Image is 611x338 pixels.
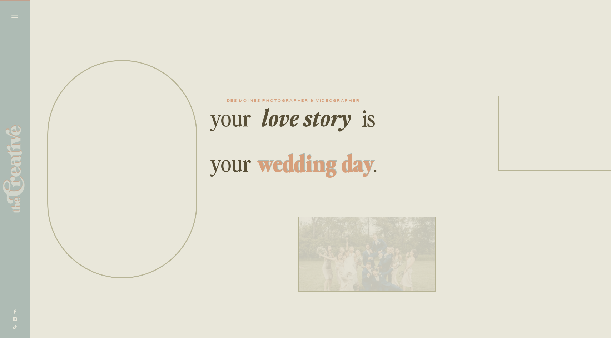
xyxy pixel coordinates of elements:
[210,104,254,132] h2: your
[373,149,378,176] h2: .
[210,149,254,176] h2: your
[253,149,378,174] h2: wedding day
[255,104,357,128] h2: love story
[206,99,381,104] h1: des moines photographer & videographer
[356,104,381,131] h2: is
